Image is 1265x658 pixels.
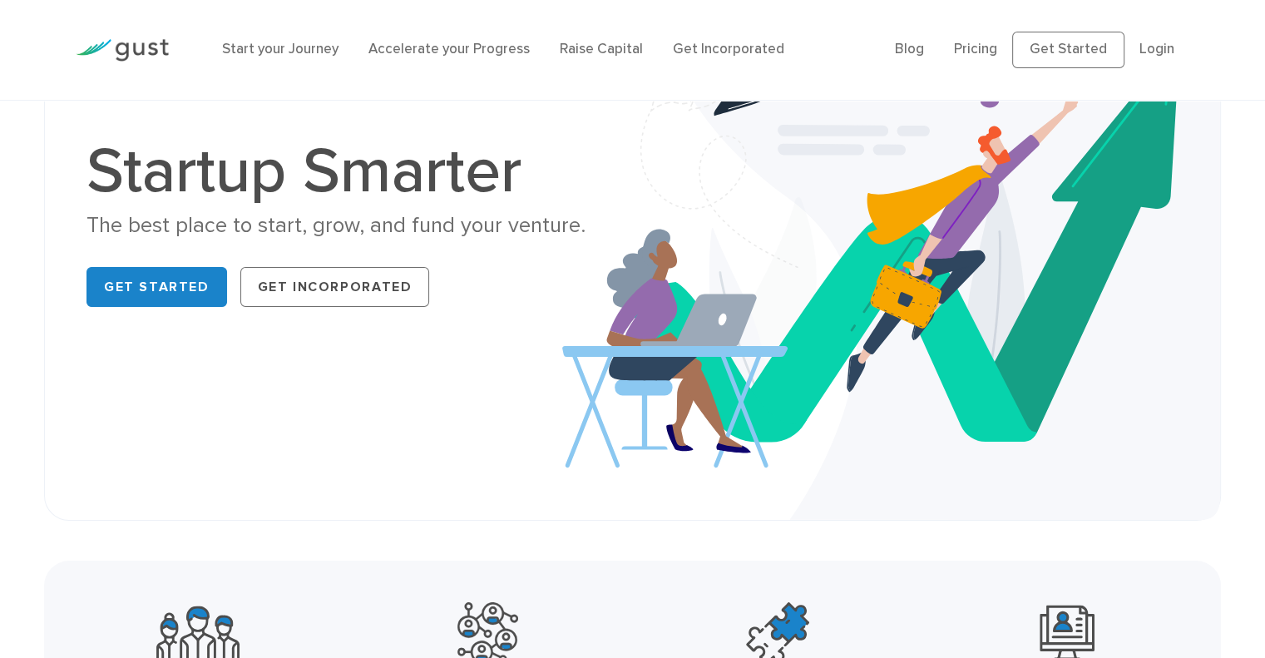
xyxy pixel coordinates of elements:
a: Get Incorporated [673,41,784,57]
div: The best place to start, grow, and fund your venture. [86,211,620,240]
a: Pricing [954,41,997,57]
a: Get Incorporated [240,267,430,307]
img: Gust Logo [76,39,169,62]
a: Get Started [1012,32,1124,68]
a: Get Started [86,267,227,307]
a: Accelerate your Progress [368,41,530,57]
a: Start your Journey [222,41,338,57]
a: Blog [895,41,924,57]
h1: Startup Smarter [86,140,620,203]
a: Raise Capital [560,41,643,57]
a: Login [1139,41,1174,57]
